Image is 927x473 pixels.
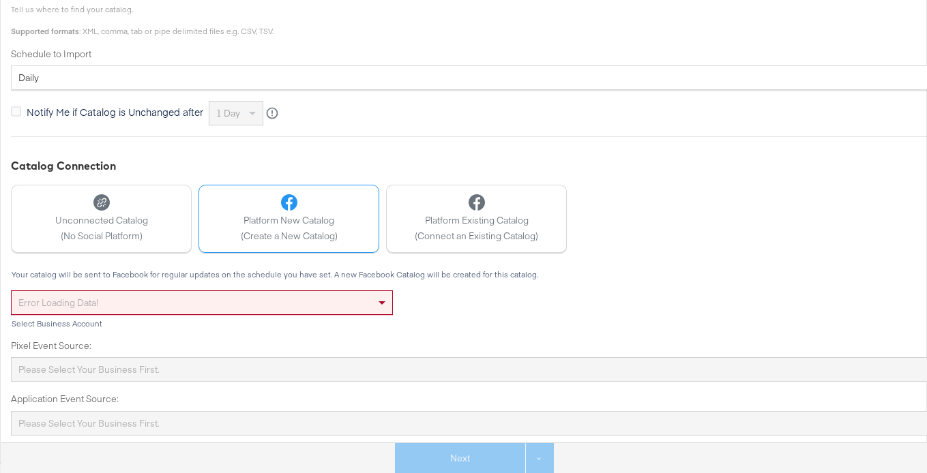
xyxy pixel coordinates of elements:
[11,185,192,253] button: Unconnected Catalog(No Social Platform)
[198,185,379,253] button: Platform New Catalog(Create a New Catalog)
[27,105,203,119] span: Notify Me if Catalog is Unchanged after
[415,214,538,227] span: Platform Existing Catalog
[216,107,240,119] span: 1 day
[415,230,538,243] span: (Connect an Existing Catalog)
[241,230,338,243] span: (Create a New Catalog)
[18,72,39,84] span: daily
[11,319,393,329] div: Select Business Account
[55,214,148,227] span: Unconnected Catalog
[11,4,274,36] span: Tell us where to find your catalog. : XML, comma, tab or pipe delimited files e.g. CSV, TSV.
[241,214,338,227] span: Platform New Catalog
[12,291,392,314] div: Error loading data!
[55,230,148,243] span: (No Social Platform)
[11,26,79,36] strong: Supported formats
[386,185,567,253] button: Platform Existing Catalog(Connect an Existing Catalog)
